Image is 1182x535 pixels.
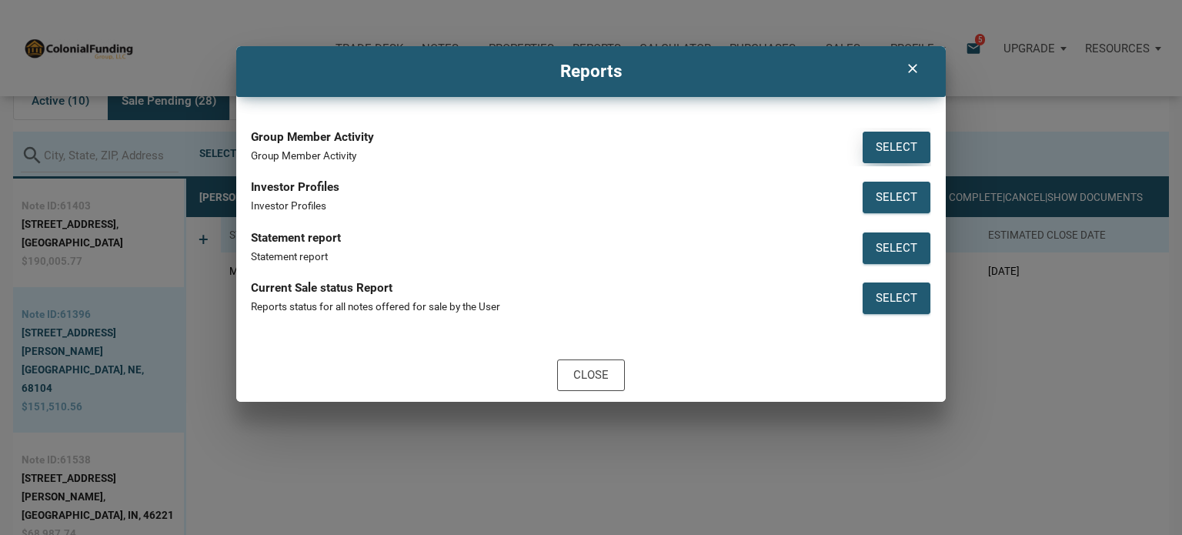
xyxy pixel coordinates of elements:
[251,128,829,146] div: Group Member Activity
[876,239,917,257] div: Select
[251,178,829,196] div: Investor Profiles
[876,139,917,156] div: Select
[557,359,625,391] button: Close
[251,279,829,297] div: Current Sale status Report
[863,182,930,213] button: Select
[248,59,934,85] h4: Reports
[903,61,921,76] i: clear
[573,366,609,384] div: Close
[863,132,930,163] button: Select
[251,297,829,316] div: Reports status for all notes offered for sale by the User
[863,283,930,314] button: Select
[876,189,917,206] div: Select
[251,247,829,266] div: Statement report
[251,229,829,247] div: Statement report
[893,54,932,83] button: clear
[251,146,829,165] div: Group Member Activity
[251,196,829,215] div: Investor Profiles
[876,289,917,307] div: Select
[863,232,930,264] button: Select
